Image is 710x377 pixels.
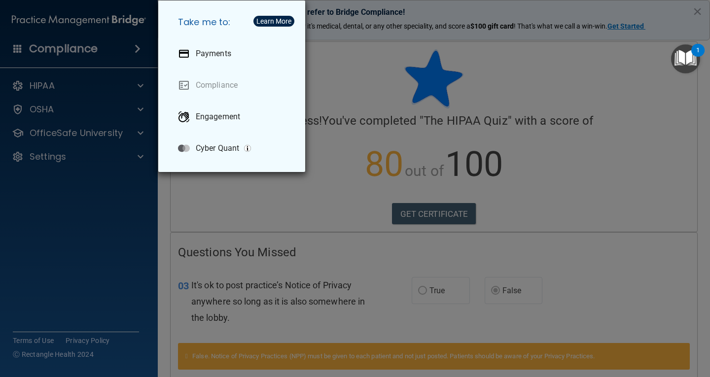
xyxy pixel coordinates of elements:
h5: Take me to: [170,8,297,36]
a: Compliance [170,71,297,99]
p: Cyber Quant [196,143,239,153]
p: Engagement [196,112,240,122]
div: 1 [696,50,700,63]
a: Payments [170,40,297,68]
a: Engagement [170,103,297,131]
p: Payments [196,49,231,59]
div: Learn More [256,18,291,25]
a: Cyber Quant [170,135,297,162]
button: Open Resource Center, 1 new notification [671,44,700,73]
button: Learn More [253,16,294,27]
